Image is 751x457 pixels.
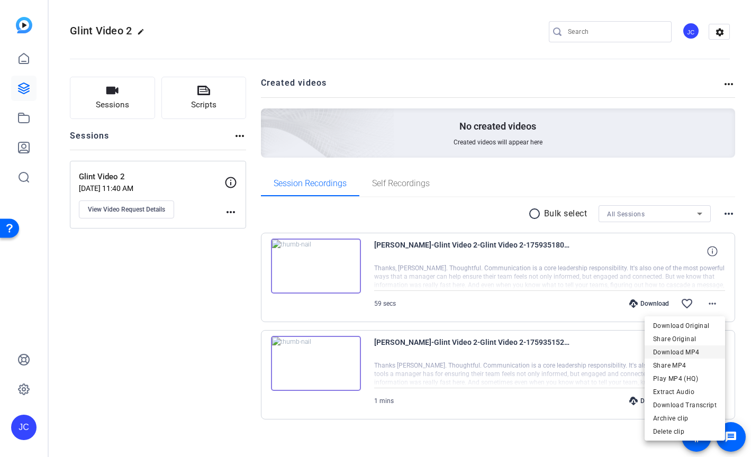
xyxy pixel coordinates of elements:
span: Extract Audio [653,386,717,398]
span: Share MP4 [653,359,717,372]
span: Archive clip [653,412,717,425]
span: Share Original [653,333,717,345]
span: Download Original [653,319,717,332]
span: Download MP4 [653,346,717,359]
span: Delete clip [653,425,717,438]
span: Play MP4 (HQ) [653,372,717,385]
span: Download Transcript [653,399,717,412]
